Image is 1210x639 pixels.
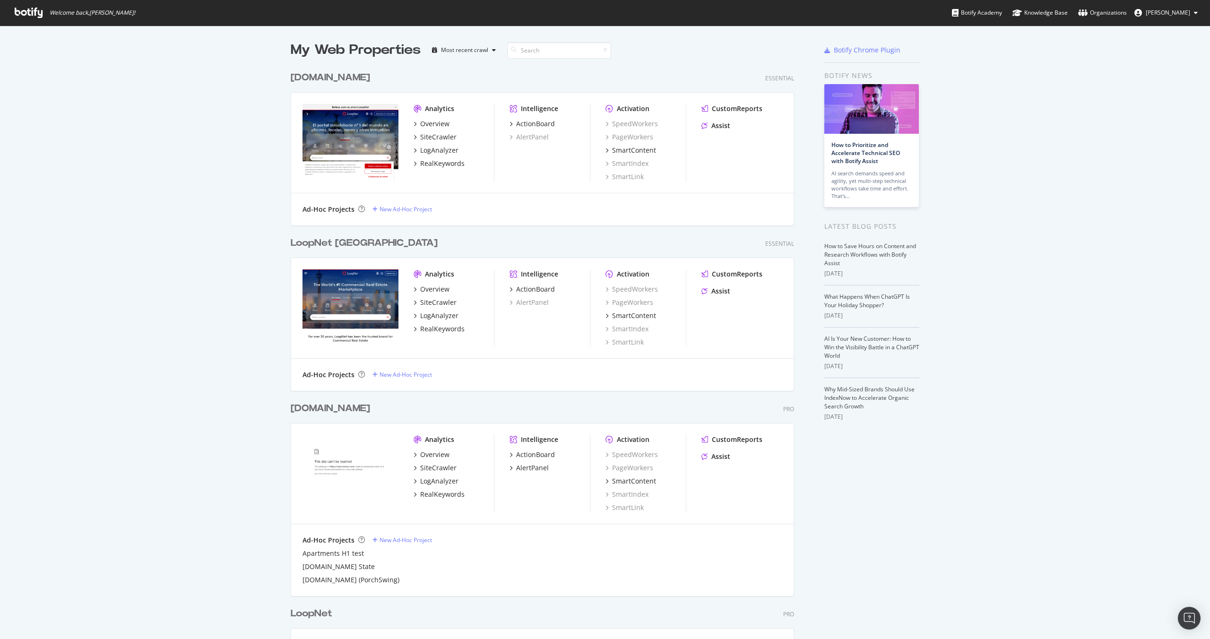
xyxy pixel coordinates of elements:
div: Analytics [425,104,454,113]
a: SiteCrawler [414,298,457,307]
div: Organizations [1078,8,1127,17]
div: LoopNet [291,607,332,621]
div: SmartContent [612,311,656,320]
a: PageWorkers [605,132,653,142]
div: Overview [420,450,449,459]
div: ActionBoard [516,119,555,129]
a: RealKeywords [414,159,465,168]
a: Assist [701,452,730,461]
a: New Ad-Hoc Project [372,371,432,379]
div: Essential [765,240,794,248]
div: RealKeywords [420,324,465,334]
div: Botify Academy [952,8,1002,17]
a: LogAnalyzer [414,146,458,155]
img: How to Prioritize and Accelerate Technical SEO with Botify Assist [824,84,919,134]
div: Ad-Hoc Projects [302,370,354,380]
div: CustomReports [712,104,762,113]
div: LogAnalyzer [420,146,458,155]
a: SmartContent [605,146,656,155]
a: SmartLink [605,337,644,347]
a: Why Mid-Sized Brands Should Use IndexNow to Accelerate Organic Search Growth [824,385,915,410]
div: ActionBoard [516,450,555,459]
a: [DOMAIN_NAME] [291,402,374,415]
div: Knowledge Base [1012,8,1068,17]
div: RealKeywords [420,490,465,499]
a: ActionBoard [510,285,555,294]
div: RealKeywords [420,159,465,168]
a: What Happens When ChatGPT Is Your Holiday Shopper? [824,293,910,309]
div: Most recent crawl [441,47,488,53]
div: Pro [783,610,794,618]
div: Assist [711,452,730,461]
a: New Ad-Hoc Project [372,536,432,544]
a: New Ad-Hoc Project [372,205,432,213]
div: Apartments H1 test [302,549,364,558]
div: Intelligence [521,269,558,279]
div: SpeedWorkers [605,450,658,459]
div: Analytics [425,435,454,444]
img: www.homes.com [302,435,398,511]
a: Overview [414,285,449,294]
a: ActionBoard [510,119,555,129]
div: Assist [711,121,730,130]
div: [DOMAIN_NAME] (PorchSwing) [302,575,399,585]
div: Pro [783,405,794,413]
img: Loopnet.ca [302,269,398,346]
a: Overview [414,450,449,459]
div: ActionBoard [516,285,555,294]
a: SiteCrawler [414,132,457,142]
a: LoopNet [291,607,336,621]
div: LogAnalyzer [420,476,458,486]
a: SmartLink [605,172,644,181]
div: SmartContent [612,476,656,486]
a: PageWorkers [605,298,653,307]
div: Intelligence [521,104,558,113]
a: SmartContent [605,476,656,486]
a: How to Prioritize and Accelerate Technical SEO with Botify Assist [831,141,900,165]
a: LoopNet [GEOGRAPHIC_DATA] [291,236,441,250]
div: New Ad-Hoc Project [380,205,432,213]
div: Overview [420,119,449,129]
div: [DOMAIN_NAME] [291,71,370,85]
div: SiteCrawler [420,298,457,307]
div: AlertPanel [516,463,549,473]
div: [DATE] [824,269,919,278]
a: AlertPanel [510,132,549,142]
a: [DOMAIN_NAME] [291,71,374,85]
div: Botify news [824,70,919,81]
a: How to Save Hours on Content and Research Workflows with Botify Assist [824,242,916,267]
a: AlertPanel [510,298,549,307]
a: SmartIndex [605,490,648,499]
div: SiteCrawler [420,463,457,473]
div: My Web Properties [291,41,421,60]
div: Intelligence [521,435,558,444]
div: New Ad-Hoc Project [380,536,432,544]
div: CustomReports [712,435,762,444]
a: CustomReports [701,269,762,279]
div: [DATE] [824,413,919,421]
a: SpeedWorkers [605,119,658,129]
input: Search [507,42,611,59]
span: Welcome back, [PERSON_NAME] ! [50,9,135,17]
div: [DATE] [824,311,919,320]
a: [DOMAIN_NAME] State [302,562,375,571]
a: SpeedWorkers [605,285,658,294]
div: PageWorkers [605,463,653,473]
div: AI search demands speed and agility, yet multi-step technical workflows take time and effort. Tha... [831,170,912,200]
a: SmartIndex [605,324,648,334]
div: Activation [617,435,649,444]
a: RealKeywords [414,324,465,334]
div: Ad-Hoc Projects [302,205,354,214]
a: SmartIndex [605,159,648,168]
a: Overview [414,119,449,129]
div: Botify Chrome Plugin [834,45,900,55]
div: Analytics [425,269,454,279]
span: Ratish Naroor [1146,9,1190,17]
